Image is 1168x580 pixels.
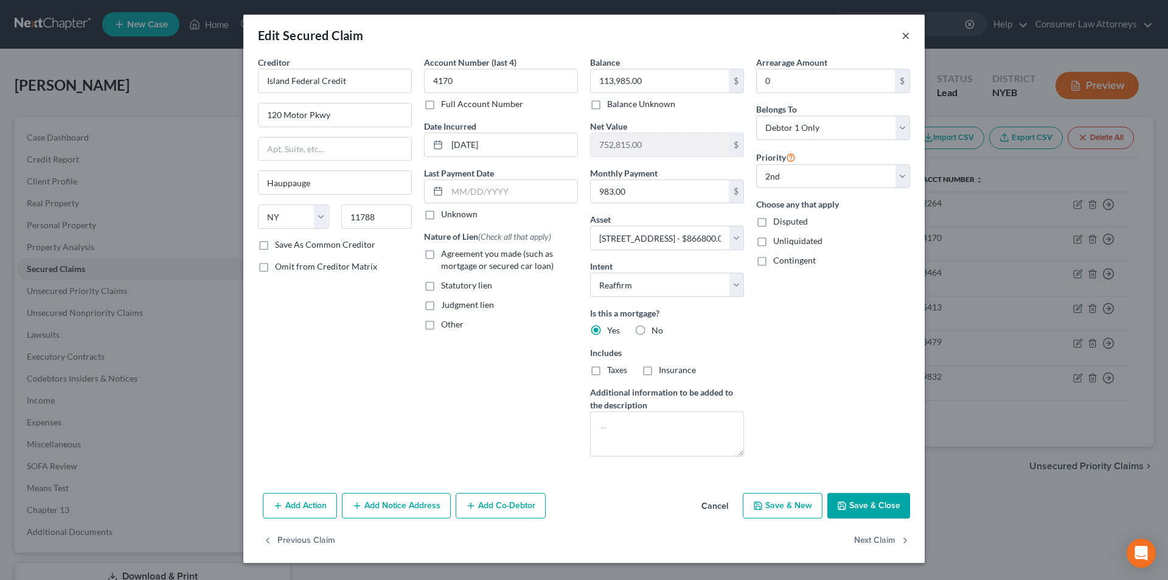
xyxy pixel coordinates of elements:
label: Additional information to be added to the description [590,386,744,411]
div: Edit Secured Claim [258,27,363,44]
label: Monthly Payment [590,167,658,180]
label: Is this a mortgage? [590,307,744,320]
span: Asset [590,214,611,225]
label: Last Payment Date [424,167,494,180]
input: Enter zip... [341,204,412,229]
span: Statutory lien [441,280,492,290]
label: Balance [590,56,620,69]
label: Net Value [590,120,627,133]
span: Other [441,319,464,329]
input: Enter address... [259,103,411,127]
label: Choose any that apply [756,198,910,211]
button: Save & New [743,493,822,519]
input: Search creditor by name... [258,69,412,93]
label: Unknown [441,208,478,220]
button: Previous Claim [263,528,335,554]
button: Next Claim [854,528,910,554]
button: Add Notice Address [342,493,451,519]
span: Creditor [258,57,290,68]
label: Date Incurred [424,120,476,133]
input: MM/DD/YYYY [447,133,577,156]
span: (Check all that apply) [478,231,551,242]
span: Unliquidated [773,236,822,246]
label: Account Number (last 4) [424,56,516,69]
div: $ [729,180,743,203]
span: Taxes [607,365,627,375]
input: 0.00 [591,69,729,93]
input: Apt, Suite, etc... [259,138,411,161]
input: 0.00 [591,133,729,156]
button: Add Co-Debtor [456,493,546,519]
span: Judgment lien [441,299,494,310]
span: Omit from Creditor Matrix [275,261,377,271]
label: Includes [590,346,744,359]
span: Disputed [773,216,808,226]
label: Arrearage Amount [756,56,827,69]
input: 0.00 [591,180,729,203]
button: × [902,28,910,43]
button: Cancel [692,494,738,519]
input: MM/DD/YYYY [447,180,577,203]
span: Insurance [659,365,696,375]
span: No [652,325,663,335]
input: Enter city... [259,171,411,194]
label: Save As Common Creditor [275,239,375,251]
span: Yes [607,325,620,335]
span: Agreement you made (such as mortgage or secured car loan) [441,248,554,271]
label: Priority [756,150,796,164]
span: Belongs To [756,104,797,114]
label: Balance Unknown [607,98,675,110]
div: Open Intercom Messenger [1127,539,1156,568]
div: $ [895,69,909,93]
div: $ [729,133,743,156]
button: Save & Close [827,493,910,519]
button: Add Action [263,493,337,519]
label: Full Account Number [441,98,523,110]
div: $ [729,69,743,93]
span: Contingent [773,255,816,265]
input: 0.00 [757,69,895,93]
input: XXXX [424,69,578,93]
label: Nature of Lien [424,230,551,243]
label: Intent [590,260,613,273]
